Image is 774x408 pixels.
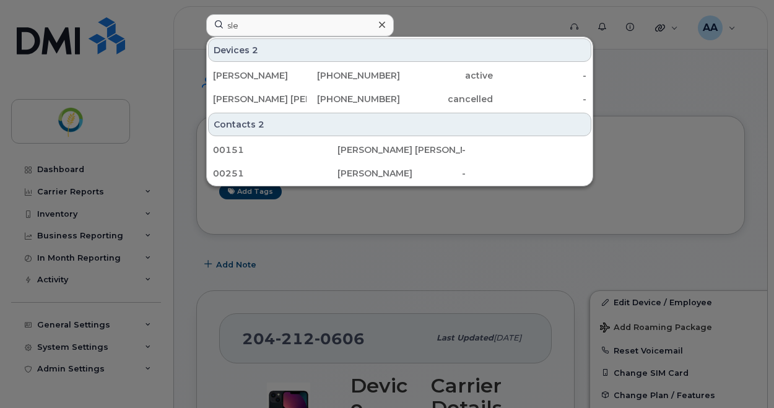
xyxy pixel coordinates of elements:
[213,144,337,156] div: 00151
[213,69,307,82] div: [PERSON_NAME]
[462,144,586,156] div: -
[400,69,494,82] div: active
[258,118,264,131] span: 2
[493,69,586,82] div: -
[462,167,586,180] div: -
[337,144,462,156] div: [PERSON_NAME] [PERSON_NAME]
[213,93,307,105] div: [PERSON_NAME] [PERSON_NAME]
[252,44,258,56] span: 2
[208,113,591,136] div: Contacts
[208,38,591,62] div: Devices
[307,93,400,105] div: [PHONE_NUMBER]
[400,93,494,105] div: cancelled
[208,88,591,110] a: [PERSON_NAME] [PERSON_NAME][PHONE_NUMBER]cancelled-
[208,162,591,184] a: 00251[PERSON_NAME]-
[208,139,591,161] a: 00151[PERSON_NAME] [PERSON_NAME]-
[337,167,462,180] div: [PERSON_NAME]
[493,93,586,105] div: -
[208,64,591,87] a: [PERSON_NAME][PHONE_NUMBER]active-
[307,69,400,82] div: [PHONE_NUMBER]
[213,167,337,180] div: 00251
